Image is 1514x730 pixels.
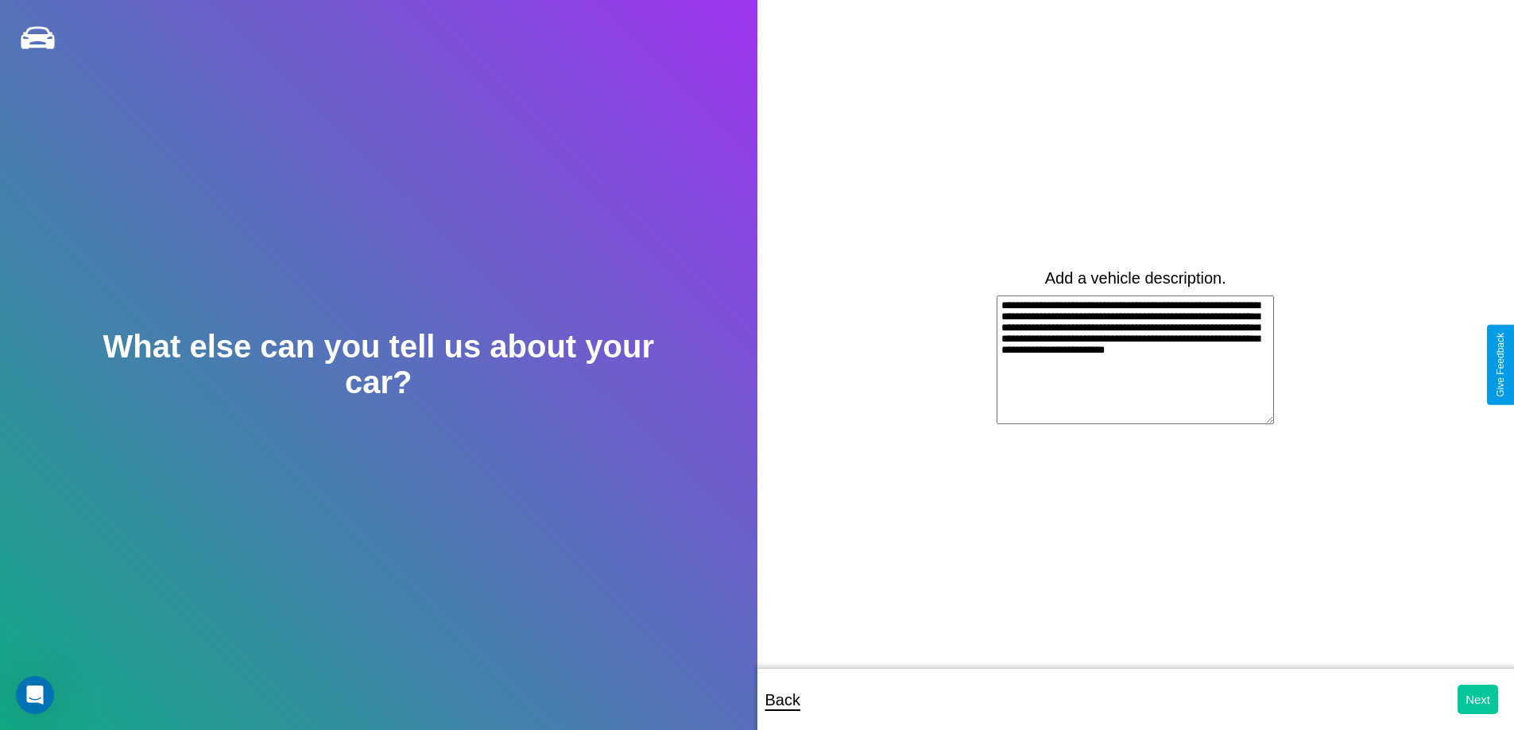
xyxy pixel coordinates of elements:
[765,686,800,714] p: Back
[1045,269,1226,288] label: Add a vehicle description.
[76,329,681,400] h2: What else can you tell us about your car?
[1458,685,1498,714] button: Next
[16,676,54,714] iframe: Intercom live chat
[1495,333,1506,397] div: Give Feedback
